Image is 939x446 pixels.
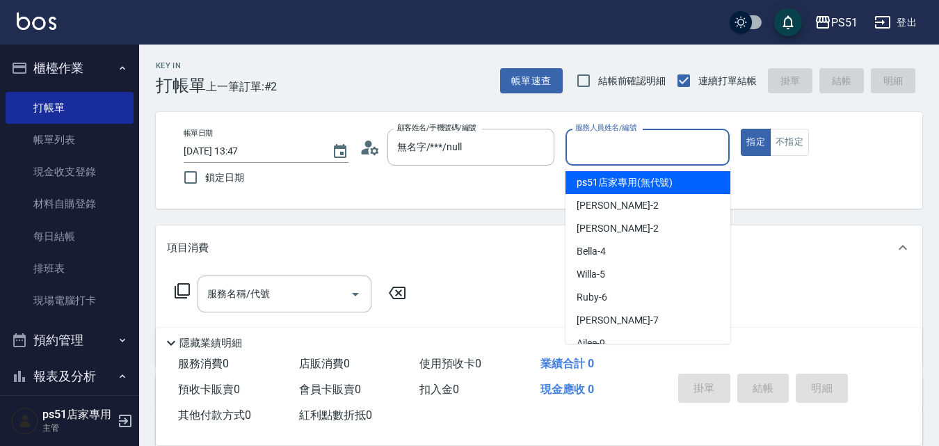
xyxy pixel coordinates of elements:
button: 登出 [869,10,922,35]
label: 服務人員姓名/編號 [575,122,636,133]
span: 上一筆訂單:#2 [206,78,278,95]
span: Willa -5 [577,267,605,282]
button: PS51 [809,8,863,37]
div: 項目消費 [156,225,922,270]
span: Bella -4 [577,244,606,259]
span: Ailee -9 [577,336,605,351]
button: 報表及分析 [6,358,134,395]
button: Open [344,283,367,305]
label: 顧客姓名/手機號碼/編號 [397,122,476,133]
img: Logo [17,13,56,30]
input: YYYY/MM/DD hh:mm [184,140,318,163]
span: 使用預收卡 0 [419,357,481,370]
span: 結帳前確認明細 [598,74,666,88]
label: 帳單日期 [184,128,213,138]
span: 連續打單結帳 [698,74,757,88]
button: 指定 [741,129,771,156]
button: Choose date, selected date is 2025-10-05 [323,135,357,168]
a: 打帳單 [6,92,134,124]
a: 材料自購登錄 [6,188,134,220]
span: [PERSON_NAME] -7 [577,313,659,328]
span: 扣入金 0 [419,383,459,396]
span: 鎖定日期 [205,170,244,185]
p: 項目消費 [167,241,209,255]
h3: 打帳單 [156,76,206,95]
button: 預約管理 [6,322,134,358]
a: 現金收支登錄 [6,156,134,188]
button: save [774,8,802,36]
span: 紅利點數折抵 0 [299,408,372,422]
a: 排班表 [6,253,134,285]
div: PS51 [831,14,858,31]
h5: ps51店家專用 [42,408,113,422]
img: Person [11,407,39,435]
a: 帳單列表 [6,124,134,156]
span: 會員卡販賣 0 [299,383,361,396]
span: ps51店家專用 (無代號) [577,175,673,190]
span: 店販消費 0 [299,357,350,370]
span: Ruby -6 [577,290,607,305]
span: 服務消費 0 [178,357,229,370]
p: 主管 [42,422,113,434]
span: 現金應收 0 [540,383,594,396]
a: 每日結帳 [6,221,134,253]
button: 不指定 [770,129,809,156]
span: 其他付款方式 0 [178,408,251,422]
span: 預收卡販賣 0 [178,383,240,396]
h2: Key In [156,61,206,70]
span: [PERSON_NAME] -2 [577,221,659,236]
p: 隱藏業績明細 [179,336,242,351]
a: 現場電腦打卡 [6,285,134,317]
span: [PERSON_NAME] -2 [577,198,659,213]
button: 帳單速查 [500,68,563,94]
span: 業績合計 0 [540,357,594,370]
button: 櫃檯作業 [6,50,134,86]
